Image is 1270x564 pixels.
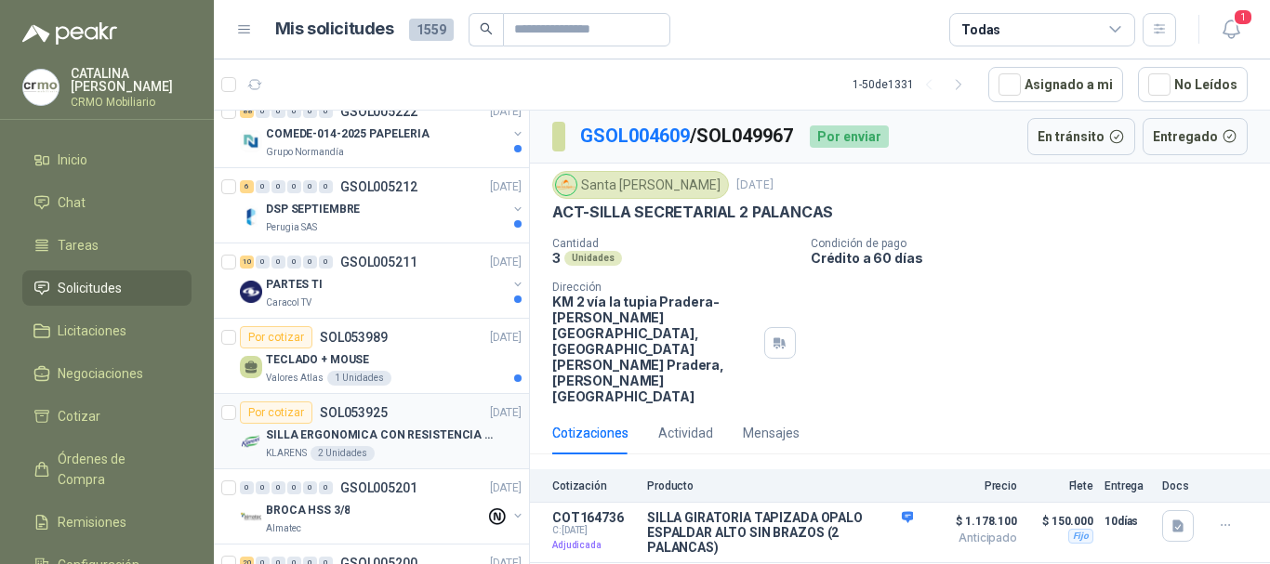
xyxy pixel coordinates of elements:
p: DSP SEPTIEMBRE [266,201,360,218]
p: GSOL005212 [340,180,417,193]
div: Unidades [564,251,622,266]
img: Company Logo [240,281,262,303]
p: SOL053925 [320,406,388,419]
span: 1559 [409,19,454,41]
span: C: [DATE] [552,525,636,536]
img: Company Logo [240,205,262,228]
div: 10 [240,256,254,269]
div: 0 [287,256,301,269]
p: Perugia SAS [266,220,317,235]
a: Por cotizarSOL053925[DATE] Company LogoSILLA ERGONOMICA CON RESISTENCIA A 150KGKLARENS2 Unidades [214,394,529,469]
img: Company Logo [23,70,59,105]
div: 0 [319,105,333,118]
span: Solicitudes [58,278,122,298]
a: Cotizar [22,399,192,434]
div: 0 [271,180,285,193]
div: 0 [256,256,270,269]
button: En tránsito [1027,118,1135,155]
a: 0 0 0 0 0 0 GSOL005201[DATE] Company LogoBROCA HSS 3/8Almatec [240,477,525,536]
span: Anticipado [924,532,1017,544]
p: KM 2 vía la tupia Pradera-[PERSON_NAME][GEOGRAPHIC_DATA], [GEOGRAPHIC_DATA][PERSON_NAME] Pradera ... [552,294,757,404]
div: Todas [961,20,1000,40]
a: Órdenes de Compra [22,441,192,497]
p: CATALINA [PERSON_NAME] [71,67,192,93]
span: Inicio [58,150,87,170]
a: 6 0 0 0 0 0 GSOL005212[DATE] Company LogoDSP SEPTIEMBREPerugia SAS [240,176,525,235]
p: [DATE] [490,254,522,271]
p: GSOL005222 [340,105,417,118]
p: $ 150.000 [1028,510,1093,532]
p: 3 [552,250,561,266]
p: Dirección [552,281,757,294]
a: Por cotizarSOL053989[DATE] TECLADO + MOUSEValores Atlas1 Unidades [214,319,529,394]
span: $ 1.178.100 [924,510,1017,532]
div: 0 [303,256,317,269]
a: Negociaciones [22,356,192,391]
a: Chat [22,185,192,220]
span: Negociaciones [58,363,143,384]
p: [DATE] [490,103,522,121]
div: 0 [256,481,270,494]
span: search [480,22,493,35]
h1: Mis solicitudes [275,16,394,43]
p: COMEDE-014-2025 PAPELERIA [266,125,430,143]
button: No Leídos [1138,67,1248,102]
div: Por cotizar [240,401,312,424]
p: ACT-SILLA SECRETARIAL 2 PALANCAS [552,203,833,222]
img: Logo peakr [22,22,117,45]
a: Solicitudes [22,270,192,306]
div: Actividad [658,423,713,443]
div: 6 [240,180,254,193]
img: Company Logo [556,175,576,195]
p: SILLA ERGONOMICA CON RESISTENCIA A 150KG [266,426,497,444]
a: Tareas [22,228,192,263]
p: Producto [647,479,913,492]
img: Company Logo [240,506,262,529]
div: 0 [303,481,317,494]
div: 1 - 50 de 1331 [853,70,973,99]
button: Entregado [1143,118,1249,155]
p: CRMO Mobiliario [71,97,192,108]
span: 1 [1233,8,1253,26]
p: Valores Atlas [266,371,324,386]
p: SOL053989 [320,331,388,344]
div: 0 [256,180,270,193]
div: 0 [287,105,301,118]
a: Inicio [22,142,192,177]
p: Cantidad [552,237,796,250]
div: 2 Unidades [311,446,375,461]
a: Remisiones [22,505,192,540]
span: Cotizar [58,406,100,426]
p: Entrega [1105,479,1151,492]
p: GSOL005211 [340,256,417,269]
p: [DATE] [490,178,522,196]
div: Por enviar [810,125,889,148]
p: [DATE] [490,404,522,422]
a: 10 0 0 0 0 0 GSOL005211[DATE] Company LogoPARTES TICaracol TV [240,251,525,310]
div: Mensajes [743,423,800,443]
p: Precio [924,479,1017,492]
p: Docs [1162,479,1199,492]
span: Remisiones [58,512,126,532]
p: TECLADO + MOUSE [266,351,369,369]
p: [DATE] [490,329,522,347]
p: Adjudicada [552,536,636,555]
p: KLARENS [266,446,307,461]
div: Santa [PERSON_NAME] [552,171,729,199]
p: 10 días [1105,510,1151,532]
div: 0 [303,105,317,118]
div: 0 [303,180,317,193]
button: Asignado a mi [988,67,1123,102]
p: [DATE] [736,177,774,194]
div: 0 [287,180,301,193]
p: Grupo Normandía [266,145,344,160]
div: 0 [319,256,333,269]
div: 0 [287,481,301,494]
div: Fijo [1068,529,1093,544]
button: 1 [1214,13,1248,46]
p: BROCA HSS 3/8 [266,502,350,519]
p: Crédito a 60 días [811,250,1263,266]
img: Company Logo [240,431,262,453]
div: 0 [271,105,285,118]
p: Flete [1028,479,1093,492]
